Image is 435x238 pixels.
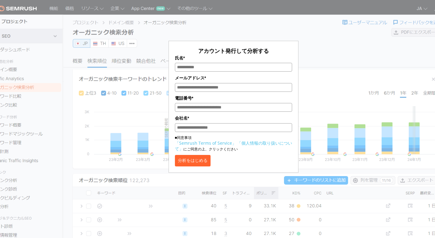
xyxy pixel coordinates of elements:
[175,75,292,81] label: メールアドレス*
[198,47,269,54] span: アカウント発行して分析する
[175,135,292,152] p: ■同意事項 にご同意の上、クリックください
[175,155,211,166] button: 分析をはじめる
[175,140,236,146] a: 「Semrush Terms of Service」
[175,140,292,152] a: 「個人情報の取り扱いについて」
[175,95,292,101] label: 電話番号*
